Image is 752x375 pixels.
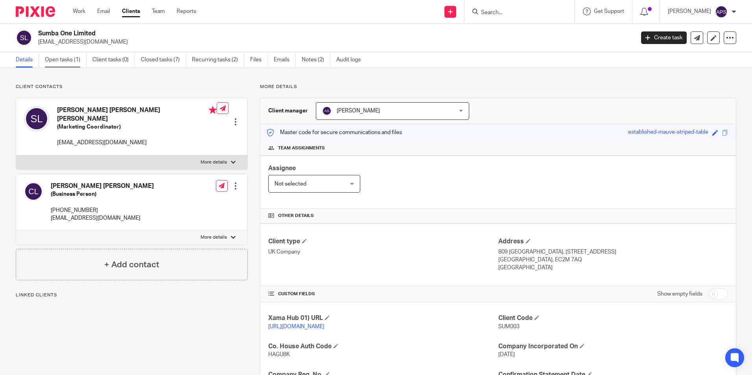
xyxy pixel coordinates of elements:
h4: Client type [268,237,498,246]
p: Linked clients [16,292,248,298]
p: More details [201,234,227,241]
span: Assignee [268,165,296,171]
a: [URL][DOMAIN_NAME] [268,324,324,329]
div: established-mauve-striped-table [628,128,708,137]
p: [PERSON_NAME] [668,7,711,15]
a: Email [97,7,110,15]
img: svg%3E [322,106,332,116]
p: More details [201,159,227,165]
a: Recurring tasks (2) [192,52,244,68]
a: Audit logs [336,52,367,68]
input: Search [480,9,551,17]
a: Files [250,52,268,68]
p: More details [260,84,736,90]
p: [GEOGRAPHIC_DATA], EC2M 7AQ [498,256,728,264]
a: Client tasks (0) [92,52,135,68]
label: Show empty fields [657,290,702,298]
a: Emails [274,52,296,68]
a: Work [73,7,85,15]
h4: + Add contact [104,259,159,271]
a: Reports [177,7,196,15]
p: UK Company [268,248,498,256]
a: Closed tasks (7) [141,52,186,68]
span: HAGU8K [268,352,290,357]
a: Notes (2) [302,52,330,68]
a: Create task [641,31,687,44]
span: Other details [278,213,314,219]
span: [PERSON_NAME] [337,108,380,114]
p: Master code for secure communications and files [266,129,402,136]
h5: (Marketing Coordinator) [57,123,217,131]
p: [GEOGRAPHIC_DATA] [498,264,728,272]
h4: Co. House Auth Code [268,342,498,351]
a: Open tasks (1) [45,52,87,68]
p: [PHONE_NUMBER] [51,206,154,214]
a: Details [16,52,39,68]
h4: Client Code [498,314,728,322]
img: svg%3E [24,106,49,131]
h4: [PERSON_NAME] [PERSON_NAME] [PERSON_NAME] [57,106,217,123]
h5: (Business Person) [51,190,154,198]
span: [DATE] [498,352,515,357]
h4: CUSTOM FIELDS [268,291,498,297]
h4: [PERSON_NAME] [PERSON_NAME] [51,182,154,190]
span: Get Support [594,9,624,14]
img: svg%3E [16,29,32,46]
p: [EMAIL_ADDRESS][DOMAIN_NAME] [38,38,629,46]
p: [EMAIL_ADDRESS][DOMAIN_NAME] [57,139,217,147]
img: Pixie [16,6,55,17]
p: 809 [GEOGRAPHIC_DATA], [STREET_ADDRESS] [498,248,728,256]
i: Primary [209,106,217,114]
h4: Address [498,237,728,246]
img: svg%3E [715,6,728,18]
a: Clients [122,7,140,15]
a: Team [152,7,165,15]
h2: Sumba One Limited [38,29,511,38]
span: SUM003 [498,324,520,329]
span: Team assignments [278,145,325,151]
p: Client contacts [16,84,248,90]
img: svg%3E [24,182,43,201]
h4: Xama Hub 01) URL [268,314,498,322]
h3: Client manager [268,107,308,115]
h4: Company Incorporated On [498,342,728,351]
p: [EMAIL_ADDRESS][DOMAIN_NAME] [51,214,154,222]
span: Not selected [275,181,306,187]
